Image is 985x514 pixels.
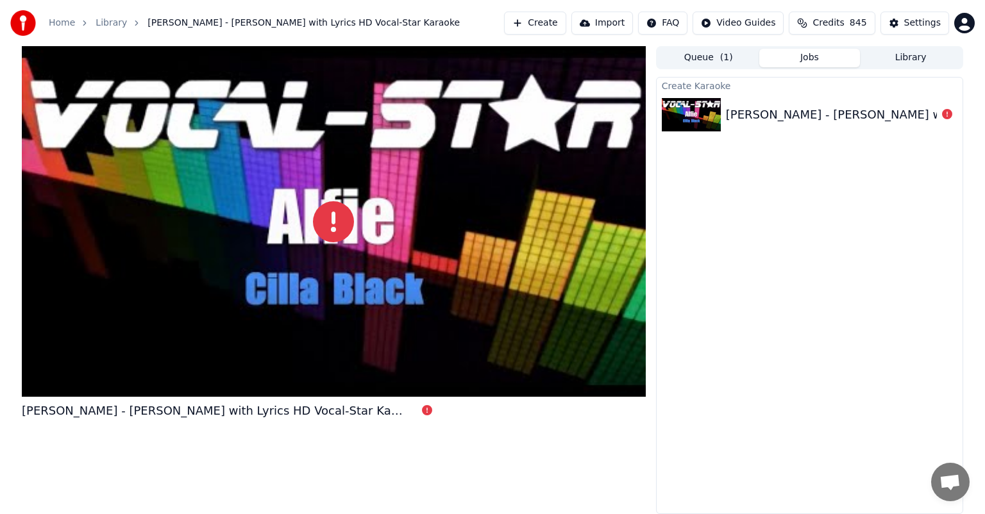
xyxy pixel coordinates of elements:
button: Video Guides [693,12,784,35]
span: 845 [850,17,867,29]
a: Home [49,17,75,29]
span: [PERSON_NAME] - [PERSON_NAME] with Lyrics HD Vocal-Star Karaoke [147,17,460,29]
button: Jobs [759,49,861,67]
div: Settings [904,17,941,29]
button: Queue [658,49,759,67]
div: Open chat [931,463,970,501]
button: Library [860,49,961,67]
a: Library [96,17,127,29]
button: Import [571,12,633,35]
span: ( 1 ) [720,51,733,64]
button: Credits845 [789,12,875,35]
button: FAQ [638,12,687,35]
button: Settings [880,12,949,35]
span: Credits [812,17,844,29]
button: Create [504,12,566,35]
div: [PERSON_NAME] - [PERSON_NAME] with Lyrics HD Vocal-Star Karaoke [22,402,407,420]
img: youka [10,10,36,36]
nav: breadcrumb [49,17,460,29]
div: Create Karaoke [657,78,963,93]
